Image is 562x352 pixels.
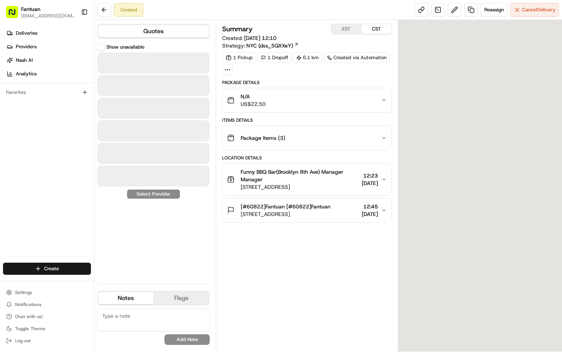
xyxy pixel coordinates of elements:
span: Create [44,265,59,272]
span: [#60822]Fantuan [#60822]Fantuan [241,203,330,210]
label: Show unavailable [106,44,144,51]
div: Favorites [3,86,91,98]
div: Package Details [222,80,392,86]
a: NYC (dss_5QXXeY) [246,42,299,49]
span: Toggle Theme [15,326,45,332]
button: Quotes [98,25,209,37]
div: 6.1 km [293,52,322,63]
button: Settings [3,287,91,298]
button: Package Items (3) [223,126,392,150]
span: [STREET_ADDRESS] [241,183,359,191]
button: Toggle Theme [3,323,91,334]
span: Deliveries [16,30,37,37]
button: Create [3,263,91,275]
button: CancelDelivery [510,3,559,17]
button: [EMAIL_ADDRESS][DOMAIN_NAME] [21,13,75,19]
span: Package Items ( 3 ) [241,134,285,142]
h3: Summary [222,26,253,32]
button: Fantuan [21,5,40,13]
button: [#60822]Fantuan [#60822]Fantuan[STREET_ADDRESS]12:45[DATE] [223,198,392,222]
span: Created: [222,34,276,42]
div: 1 Pickup [222,52,256,63]
button: Notes [98,292,154,304]
span: Analytics [16,70,37,77]
span: Funny BBQ Bar(Brooklyn 8th Ave) Manager Manager [241,168,359,183]
span: [DATE] [362,210,378,218]
span: Notifications [15,301,41,308]
div: 1 Dropoff [258,52,292,63]
span: Log out [15,338,31,344]
span: Settings [15,289,32,295]
span: Providers [16,43,37,50]
span: N/A [241,93,266,100]
span: 12:23 [362,172,378,179]
span: NYC (dss_5QXXeY) [246,42,293,49]
div: Items Details [222,117,392,123]
button: Reassign [481,3,507,17]
span: [DATE] 12:10 [244,35,276,41]
span: Reassign [484,6,504,13]
a: Created via Automation [324,52,390,63]
button: EST [331,24,361,34]
span: 12:45 [362,203,378,210]
button: Notifications [3,299,91,310]
button: N/AUS$22.50 [223,88,392,112]
div: Strategy: [222,42,299,49]
button: CST [361,24,392,34]
span: Chat with us! [15,314,43,320]
button: Fantuan[EMAIL_ADDRESS][DOMAIN_NAME] [3,3,78,21]
button: Chat with us! [3,311,91,322]
a: Providers [3,41,94,53]
a: Analytics [3,68,94,80]
button: Funny BBQ Bar(Brooklyn 8th Ave) Manager Manager[STREET_ADDRESS]12:23[DATE] [223,164,392,195]
div: Location Details [222,155,392,161]
span: [DATE] [362,179,378,187]
a: Nash AI [3,54,94,66]
span: US$22.50 [241,100,266,108]
button: Log out [3,335,91,346]
span: Cancel Delivery [522,6,556,13]
span: Nash AI [16,57,33,64]
a: Deliveries [3,27,94,39]
span: [STREET_ADDRESS] [241,210,330,218]
button: Flags [154,292,209,304]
